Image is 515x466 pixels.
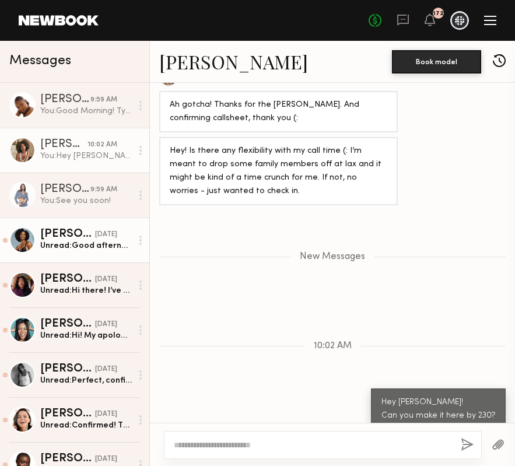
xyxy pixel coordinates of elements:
div: 9:59 AM [90,94,117,106]
div: Unread: Hi! My apologies for the delayed response. Confirmed for [DATE] - I should be there at 10... [40,330,132,341]
div: [PERSON_NAME] [40,184,90,195]
div: [PERSON_NAME] [40,94,90,106]
div: [PERSON_NAME] [40,363,95,375]
div: [DATE] [95,364,117,375]
div: [DATE] [95,229,117,240]
div: You: See you soon! [40,195,132,206]
div: [DATE] [95,274,117,285]
div: [PERSON_NAME] [40,139,87,150]
div: [DATE] [95,409,117,420]
div: [DATE] [95,454,117,465]
a: Book model [392,56,481,66]
div: Unread: Perfect, confirmed! [40,375,132,386]
span: 10:02 AM [314,341,352,351]
div: 10:02 AM [87,139,117,150]
div: [DATE] [95,319,117,330]
div: [PERSON_NAME] [40,274,95,285]
div: [PERSON_NAME] [40,408,95,420]
span: Messages [9,54,71,68]
a: [PERSON_NAME] [159,49,308,74]
span: New Messages [300,252,365,262]
div: [PERSON_NAME] [40,453,95,465]
div: [PERSON_NAME] [40,229,95,240]
div: You: Hey [PERSON_NAME]! Can you make it here by 230? [40,150,132,162]
div: Unread: Confirmed! Thank you and I look forward to meeting you 😃 [40,420,132,431]
div: 9:59 AM [90,184,117,195]
div: Unread: Hi there! I’ve been booked for another project & won’t be able to attend this time around... [40,285,132,296]
button: Book model [392,50,481,73]
div: Ah gotcha! Thanks for the [PERSON_NAME]. And confirming callsheet, thank you (: [170,99,387,125]
div: Hey [PERSON_NAME]! Can you make it here by 230? [381,396,495,423]
div: [PERSON_NAME] [40,318,95,330]
div: 172 [433,10,444,17]
div: Unread: Good afternooon, unfortunately I had to withdraw. I have a conflict and am no longer avai... [40,240,132,251]
div: You: Good Morning! Typically we shoot BEBE every week so this is for future shoots in general See... [40,106,132,117]
div: Hey! Is there any flexibility with my call time (: I’m meant to drop some family members off at l... [170,145,387,198]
